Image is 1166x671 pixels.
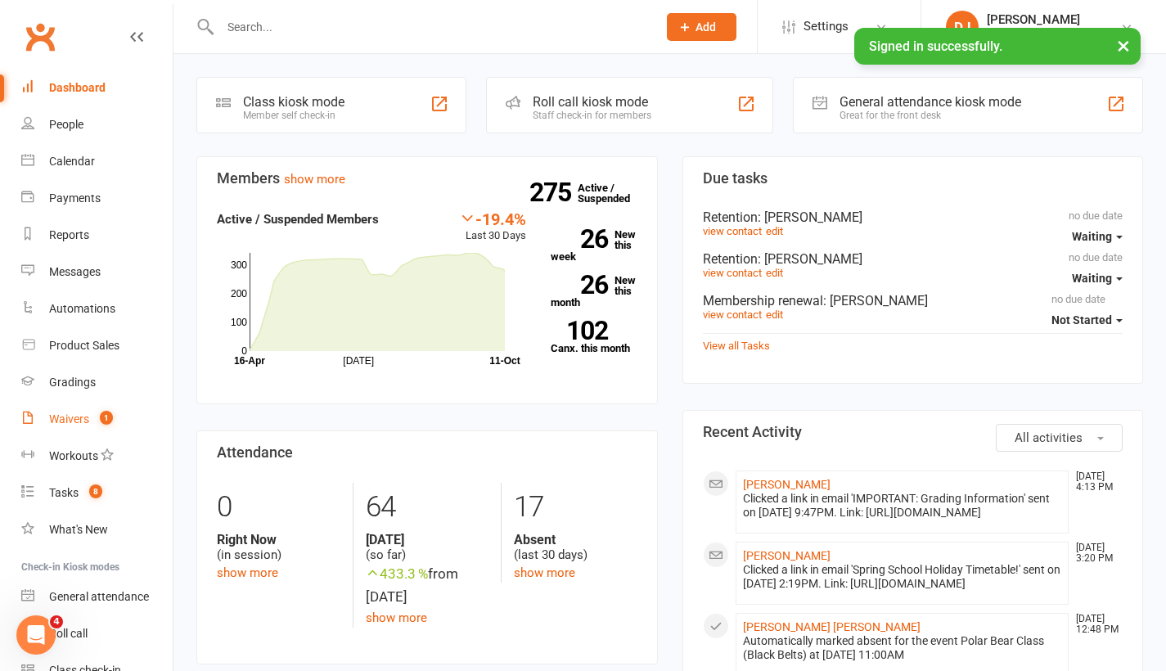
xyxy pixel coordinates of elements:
a: edit [766,308,783,321]
a: Payments [21,180,173,217]
div: Gradings [49,376,96,389]
div: Reports [49,228,89,241]
span: 8 [89,484,102,498]
a: Clubworx [20,16,61,57]
iframe: Intercom live chat [16,615,56,655]
div: Member self check-in [243,110,344,121]
div: DJ [946,11,979,43]
span: : [PERSON_NAME] [823,293,928,308]
a: edit [766,267,783,279]
a: Workouts [21,438,173,475]
div: (last 30 days) [514,532,637,563]
button: Not Started [1051,305,1123,335]
strong: 26 [551,227,608,251]
span: Not Started [1051,313,1112,326]
a: 275Active / Suspended [578,170,650,216]
time: [DATE] 12:48 PM [1068,614,1122,635]
a: view contact [703,267,762,279]
div: Messages [49,265,101,278]
div: Class kiosk mode [243,94,344,110]
span: 4 [50,615,63,628]
button: Waiting [1072,222,1123,251]
div: Calendar [49,155,95,168]
div: Great for the front desk [840,110,1021,121]
span: : [PERSON_NAME] [758,209,862,225]
span: Settings [804,8,849,45]
strong: [DATE] [366,532,488,547]
a: Messages [21,254,173,290]
a: People [21,106,173,143]
a: Automations [21,290,173,327]
div: Workouts [49,449,98,462]
div: People [49,118,83,131]
a: Waivers 1 [21,401,173,438]
h3: Due tasks [703,170,1123,187]
div: What's New [49,523,108,536]
a: Calendar [21,143,173,180]
strong: Absent [514,532,637,547]
button: × [1109,28,1138,63]
div: Automatically marked absent for the event Polar Bear Class (Black Belts) at [DATE] 11:00AM [743,634,1062,662]
div: 0 [217,483,340,532]
a: Reports [21,217,173,254]
a: [PERSON_NAME] [PERSON_NAME] [743,620,921,633]
div: Clicked a link in email 'Spring School Holiday Timetable!' sent on [DATE] 2:19PM. Link: [URL][DOM... [743,563,1062,591]
a: Roll call [21,615,173,652]
div: General attendance [49,590,149,603]
span: Add [696,20,716,34]
div: Retention [703,209,1123,225]
div: Roll call [49,627,88,640]
button: Add [667,13,736,41]
a: show more [514,565,575,580]
button: All activities [996,424,1123,452]
span: 433.3 % [366,565,428,582]
h3: Members [217,170,637,187]
div: Staff check-in for members [533,110,651,121]
a: Tasks 8 [21,475,173,511]
a: Product Sales [21,327,173,364]
h3: Attendance [217,444,637,461]
div: (in session) [217,532,340,563]
div: General attendance kiosk mode [840,94,1021,110]
a: What's New [21,511,173,548]
div: Dashboard [49,81,106,94]
div: Payments [49,191,101,205]
strong: Active / Suspended Members [217,212,379,227]
a: view contact [703,225,762,237]
div: Retention [703,251,1123,267]
span: : [PERSON_NAME] [758,251,862,267]
a: 26New this week [551,229,637,262]
span: Waiting [1072,272,1112,285]
strong: Right Now [217,532,340,547]
span: Signed in successfully. [869,38,1002,54]
span: All activities [1015,430,1083,445]
div: Tasks [49,486,79,499]
a: 26New this month [551,275,637,308]
button: Waiting [1072,263,1123,293]
div: from [DATE] [366,563,488,607]
span: 1 [100,411,113,425]
div: Waivers [49,412,89,426]
a: [PERSON_NAME] [743,478,831,491]
div: Roll call kiosk mode [533,94,651,110]
time: [DATE] 4:13 PM [1068,471,1122,493]
input: Search... [215,16,646,38]
div: Last 30 Days [459,209,526,245]
a: [PERSON_NAME] [743,549,831,562]
div: Product Sales [49,339,119,352]
a: show more [217,565,278,580]
div: [PERSON_NAME] [987,12,1092,27]
h3: Recent Activity [703,424,1123,440]
div: 17 [514,483,637,532]
a: View all Tasks [703,340,770,352]
strong: 102 [551,318,608,343]
time: [DATE] 3:20 PM [1068,543,1122,564]
a: view contact [703,308,762,321]
span: Waiting [1072,230,1112,243]
a: 102Canx. this month [551,321,637,354]
a: Dashboard [21,70,173,106]
div: Automations [49,302,115,315]
a: General attendance kiosk mode [21,579,173,615]
a: Gradings [21,364,173,401]
div: Clicked a link in email 'IMPORTANT: Grading Information' sent on [DATE] 9:47PM. Link: [URL][DOMAI... [743,492,1062,520]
